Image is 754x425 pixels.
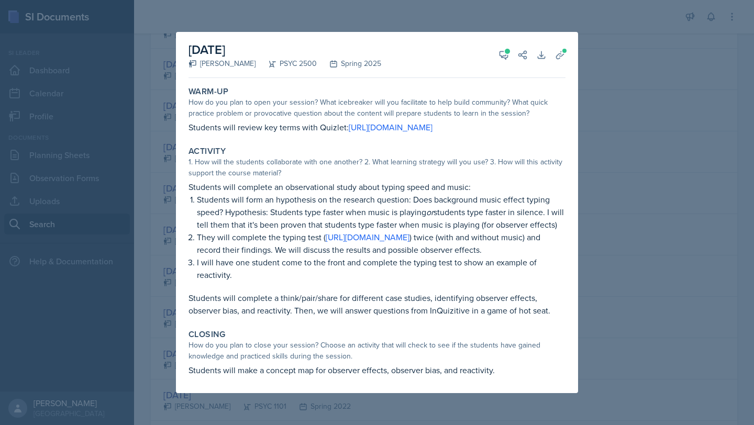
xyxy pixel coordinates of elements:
p: Students will make a concept map for observer effects, observer bias, and reactivity. [188,364,565,376]
p: Students will form an hypothesis on the research question: Does background music effect typing sp... [197,193,565,231]
div: 1. How will the students collaborate with one another? 2. What learning strategy will you use? 3.... [188,156,565,178]
p: I will have one student come to the front and complete the typing test to show an example of reac... [197,256,565,281]
div: How do you plan to open your session? What icebreaker will you facilitate to help build community... [188,97,565,119]
label: Closing [188,329,226,340]
label: Warm-Up [188,86,229,97]
em: or [426,206,434,218]
a: [URL][DOMAIN_NAME] [326,231,409,243]
label: Activity [188,146,226,156]
div: How do you plan to close your session? Choose an activity that will check to see if the students ... [188,340,565,362]
div: PSYC 2500 [256,58,317,69]
div: Spring 2025 [317,58,381,69]
p: Students will review key terms with Quizlet: [188,121,565,133]
h2: [DATE] [188,40,381,59]
p: Students will complete a think/pair/share for different case studies, identifying observer effect... [188,292,565,317]
a: [URL][DOMAIN_NAME] [349,121,433,133]
p: Students will complete an observational study about typing speed and music: [188,181,565,193]
div: [PERSON_NAME] [188,58,256,69]
p: They will complete the typing test ( ) twice (with and without music) and record their findings. ... [197,231,565,256]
